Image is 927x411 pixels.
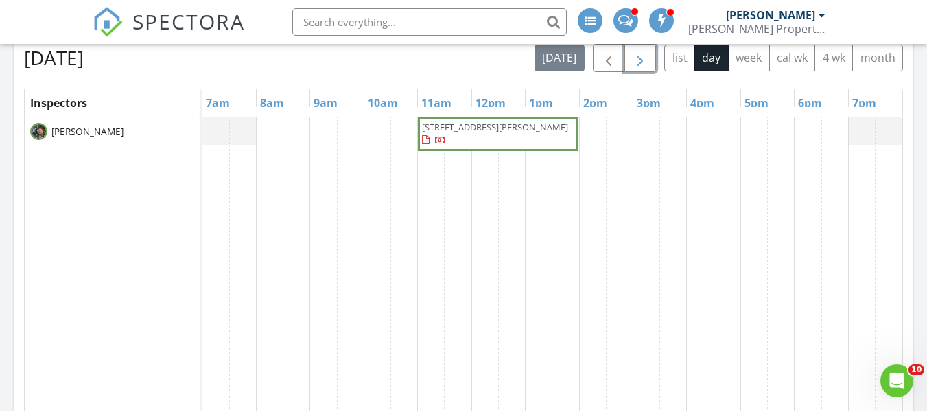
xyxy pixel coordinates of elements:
a: 6pm [795,92,825,114]
button: cal wk [769,45,816,71]
button: [DATE] [535,45,585,71]
input: Search everything... [292,8,567,36]
span: Inspectors [30,95,87,110]
a: 7pm [849,92,880,114]
img: The Best Home Inspection Software - Spectora [93,7,123,37]
a: 7am [202,92,233,114]
a: 4pm [687,92,718,114]
button: list [664,45,695,71]
img: img_9833.jpg [30,123,47,140]
div: Webb Property Inspection [688,22,825,36]
a: 1pm [526,92,556,114]
span: [PERSON_NAME] [49,125,126,139]
div: [PERSON_NAME] [726,8,815,22]
span: [STREET_ADDRESS][PERSON_NAME] [422,121,568,133]
button: Previous day [593,44,625,72]
span: SPECTORA [132,7,245,36]
a: SPECTORA [93,19,245,47]
a: 5pm [741,92,772,114]
a: 12pm [472,92,509,114]
h2: [DATE] [24,44,84,71]
a: 11am [418,92,455,114]
a: 9am [310,92,341,114]
span: 10 [908,364,924,375]
a: 10am [364,92,401,114]
a: 3pm [633,92,664,114]
iframe: Intercom live chat [880,364,913,397]
button: 4 wk [814,45,853,71]
button: day [694,45,729,71]
a: 2pm [580,92,611,114]
button: week [728,45,770,71]
button: Next day [624,44,657,72]
a: 8am [257,92,288,114]
button: month [852,45,903,71]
